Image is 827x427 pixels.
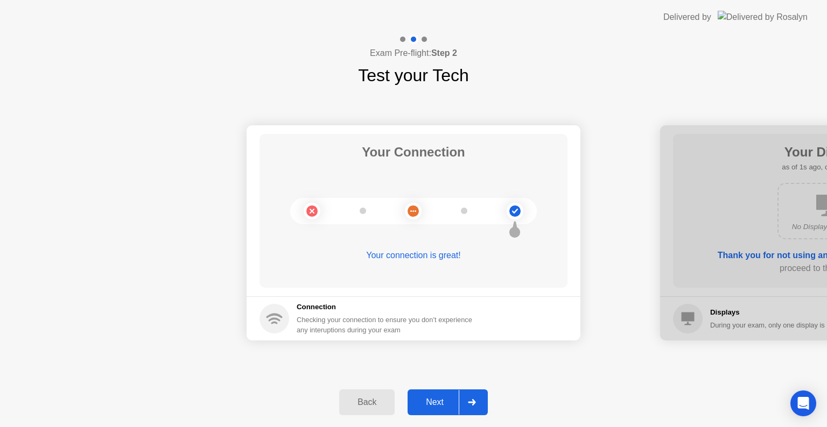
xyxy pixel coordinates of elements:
div: Next [411,397,459,407]
div: Open Intercom Messenger [790,390,816,416]
div: Back [342,397,391,407]
button: Next [408,389,488,415]
b: Step 2 [431,48,457,58]
h5: Connection [297,302,479,312]
h1: Your Connection [362,143,465,162]
div: Delivered by [663,11,711,24]
div: Your connection is great! [260,249,567,262]
h4: Exam Pre-flight: [370,47,457,60]
div: Checking your connection to ensure you don’t experience any interuptions during your exam [297,315,479,335]
img: Delivered by Rosalyn [718,11,808,23]
h1: Test your Tech [358,62,469,88]
button: Back [339,389,395,415]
